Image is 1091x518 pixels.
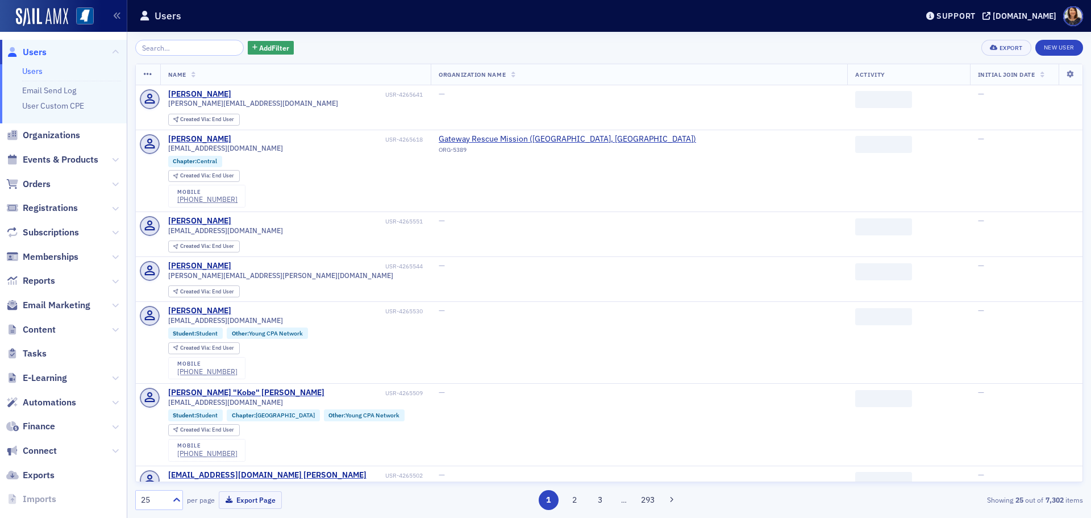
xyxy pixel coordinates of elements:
[1063,6,1083,26] span: Profile
[23,493,56,505] span: Imports
[168,134,231,144] a: [PERSON_NAME]
[248,41,294,55] button: AddFilter
[1035,40,1083,56] a: New User
[539,490,559,510] button: 1
[168,398,283,407] span: [EMAIL_ADDRESS][DOMAIN_NAME]
[6,178,51,190] a: Orders
[168,216,231,226] div: [PERSON_NAME]
[177,442,238,449] div: mobile
[22,101,84,111] a: User Custom CPE
[23,129,80,142] span: Organizations
[68,7,94,27] a: View Homepage
[978,260,984,271] span: —
[23,226,79,239] span: Subscriptions
[233,263,423,270] div: USR-4265544
[168,114,240,126] div: Created Via: End User
[168,480,283,488] span: [EMAIL_ADDRESS][DOMAIN_NAME]
[1043,495,1065,505] strong: 7,302
[177,195,238,204] a: [PHONE_NUMBER]
[23,202,78,214] span: Registrations
[232,412,315,419] a: Chapter:[GEOGRAPHIC_DATA]
[232,411,256,419] span: Chapter :
[16,8,68,26] img: SailAMX
[168,328,223,339] div: Student:
[855,91,912,108] span: ‌
[232,329,249,337] span: Other :
[23,275,55,287] span: Reports
[168,170,240,182] div: Created Via: End User
[6,46,47,59] a: Users
[978,387,984,397] span: —
[993,11,1056,21] div: [DOMAIN_NAME]
[978,216,984,226] span: —
[23,178,51,190] span: Orders
[177,449,238,458] a: [PHONE_NUMBER]
[180,426,212,433] span: Created Via :
[6,202,78,214] a: Registrations
[180,117,234,123] div: End User
[168,409,223,421] div: Student:
[439,216,445,226] span: —
[368,472,423,479] div: USR-4265502
[219,491,282,509] button: Export Page
[439,134,696,144] span: Gateway Rescue Mission (Jackson, MS)
[180,288,212,295] span: Created Via :
[180,242,212,250] span: Created Via :
[6,493,56,505] a: Imports
[6,372,67,384] a: E-Learning
[180,172,212,179] span: Created Via :
[168,144,283,152] span: [EMAIL_ADDRESS][DOMAIN_NAME]
[23,372,67,384] span: E-Learning
[168,388,324,398] a: [PERSON_NAME] "Kobe" [PERSON_NAME]
[155,9,181,23] h1: Users
[978,89,984,99] span: —
[22,85,76,96] a: Email Send Log
[173,411,196,419] span: Student :
[76,7,94,25] img: SailAMX
[173,329,196,337] span: Student :
[232,330,303,337] a: Other:Young CPA Network
[855,71,885,78] span: Activity
[6,469,55,482] a: Exports
[616,495,632,505] span: …
[855,472,912,489] span: ‌
[168,99,338,107] span: [PERSON_NAME][EMAIL_ADDRESS][DOMAIN_NAME]
[1000,45,1023,51] div: Export
[6,420,55,433] a: Finance
[6,445,57,457] a: Connect
[855,263,912,280] span: ‌
[6,154,98,166] a: Events & Products
[23,445,57,457] span: Connect
[6,347,47,360] a: Tasks
[638,490,658,510] button: 293
[23,251,78,263] span: Memberships
[168,89,231,100] div: [PERSON_NAME]
[168,271,393,280] span: [PERSON_NAME][EMAIL_ADDRESS][PERSON_NAME][DOMAIN_NAME]
[324,409,405,421] div: Other:
[23,420,55,433] span: Finance
[855,308,912,325] span: ‌
[439,134,696,144] a: Gateway Rescue Mission ([GEOGRAPHIC_DATA], [GEOGRAPHIC_DATA])
[23,469,55,482] span: Exports
[439,146,696,158] div: ORG-5389
[168,316,283,325] span: [EMAIL_ADDRESS][DOMAIN_NAME]
[227,328,308,339] div: Other:
[173,157,197,165] span: Chapter :
[326,389,423,397] div: USR-4265509
[168,424,240,436] div: Created Via: End User
[23,299,90,312] span: Email Marketing
[227,409,320,421] div: Chapter:
[180,345,234,351] div: End User
[173,330,218,337] a: Student:Student
[259,43,289,53] span: Add Filter
[328,411,345,419] span: Other :
[168,470,367,480] a: [EMAIL_ADDRESS][DOMAIN_NAME] [PERSON_NAME]
[6,324,56,336] a: Content
[439,260,445,271] span: —
[187,495,215,505] label: per page
[855,390,912,407] span: ‌
[177,367,238,376] a: [PHONE_NUMBER]
[168,156,223,167] div: Chapter:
